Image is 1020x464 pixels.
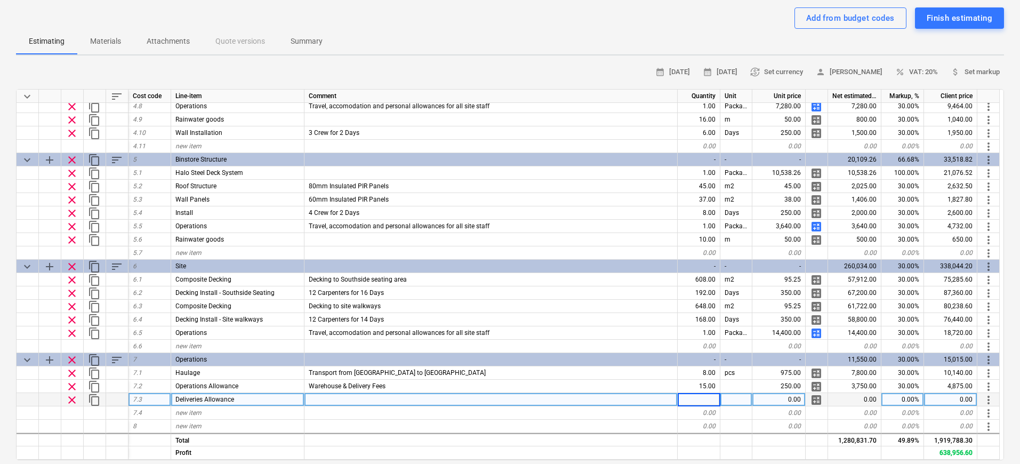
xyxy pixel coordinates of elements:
span: Duplicate category [88,354,101,366]
div: 95.25 [752,273,806,286]
span: Remove row [66,234,78,246]
span: Manage detailed breakdown for the row [810,287,823,300]
button: [DATE] [698,64,742,81]
span: VAT: 20% [895,66,938,78]
div: - [720,260,752,273]
div: 250.00 [752,380,806,393]
span: More actions [982,340,995,353]
div: 0.00% [881,406,924,420]
span: Remove row [66,167,78,180]
span: Install [175,209,193,217]
div: 0.00 [678,420,720,433]
span: 5.3 [133,196,142,203]
div: 1.00 [678,326,720,340]
div: 8.00 [678,206,720,220]
div: 8.00 [678,366,720,380]
div: 0.00 [924,140,977,153]
div: pcs [720,366,752,380]
span: More actions [982,154,995,166]
span: 5 [133,156,136,163]
span: Sort rows within table [110,90,123,103]
span: person [816,67,825,77]
span: More actions [982,207,995,220]
div: 1,827.80 [924,193,977,206]
span: More actions [982,367,995,380]
span: Remove row [66,154,78,166]
span: Remove row [66,100,78,113]
div: 45.00 [678,180,720,193]
span: More actions [982,234,995,246]
button: Set markup [946,64,1004,81]
div: 15.00 [678,380,720,393]
span: Remove row [66,180,78,193]
span: More actions [982,194,995,206]
div: 3,750.00 [828,380,881,393]
span: Travel, accomodation and personal allowances for all site staff [309,102,489,110]
span: Duplicate row [88,380,101,393]
div: 15,015.00 [924,353,977,366]
div: Markup, % [881,90,924,103]
div: 30.00% [881,193,924,206]
div: Profit [171,446,304,460]
span: new item [175,142,202,150]
div: 87,360.00 [924,286,977,300]
div: 100.00% [881,166,924,180]
span: Add sub category to row [43,154,56,166]
span: Collapse category [21,154,34,166]
div: 2,632.50 [924,180,977,193]
div: 37.00 [678,193,720,206]
div: 0.00 [828,420,881,433]
span: 4.11 [133,142,146,150]
div: 1,950.00 [924,126,977,140]
div: 0.00% [881,393,924,406]
span: 4.10 [133,129,146,137]
div: m [720,233,752,246]
div: 14,400.00 [752,326,806,340]
div: 1.00 [678,166,720,180]
span: Duplicate row [88,367,101,380]
div: Line-item [171,90,304,103]
span: 4 Crew for 2 Days [309,209,359,217]
span: 5.1 [133,169,142,177]
span: More actions [982,394,995,406]
span: Manage detailed breakdown for the row [810,127,823,140]
span: Manage detailed breakdown for the row [810,274,823,286]
span: Duplicate row [88,234,101,246]
button: Add from budget codes [794,7,906,29]
span: Manage detailed breakdown for the row [810,194,823,206]
span: Duplicate row [88,314,101,326]
span: Set currency [750,66,803,78]
div: 30.00% [881,326,924,340]
span: Duplicate row [88,207,101,220]
div: 95.25 [752,300,806,313]
span: Manage detailed breakdown for the row [810,180,823,193]
span: Sort rows within category [110,354,123,366]
span: Manage detailed breakdown for the row [810,114,823,126]
div: 0.00 [678,406,720,420]
div: 30.00% [881,206,924,220]
p: Attachments [147,36,190,47]
span: Remove row [66,380,78,393]
span: Add sub category to row [43,260,56,273]
button: [DATE] [651,64,694,81]
div: 0.00 [678,140,720,153]
span: Duplicate row [88,194,101,206]
span: Duplicate category [88,154,101,166]
div: 3,640.00 [828,220,881,233]
div: 650.00 [924,233,977,246]
span: Wall Installation [175,129,222,137]
div: 49.89% [881,433,924,446]
div: 0.00 [924,246,977,260]
span: Sort rows within category [110,154,123,166]
span: More actions [982,260,995,273]
div: 638,956.60 [924,446,977,460]
div: 30.00% [881,126,924,140]
div: - [752,260,806,273]
div: 30.00% [881,233,924,246]
div: 30.00% [881,353,924,366]
div: 50.00 [752,113,806,126]
span: Duplicate row [88,394,101,406]
div: m [720,113,752,126]
span: 3 Crew for 2 Days [309,129,359,137]
div: 4,732.00 [924,220,977,233]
